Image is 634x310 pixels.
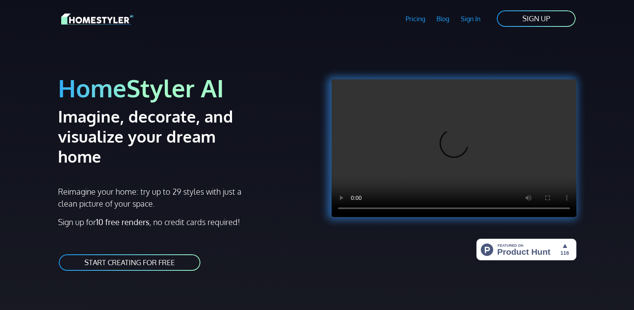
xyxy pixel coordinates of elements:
img: HomeStyler AI - Interior Design Made Easy: One Click to Your Dream Home | Product Hunt [476,239,576,260]
strong: 10 free renders [96,217,149,227]
p: Sign up for , no credit cards required! [58,216,312,228]
a: Sign In [455,10,486,28]
a: SIGN UP [496,10,576,28]
a: START CREATING FOR FREE [58,254,201,272]
a: Pricing [400,10,431,28]
h1: HomeStyler AI [58,73,312,103]
p: Reimagine your home: try up to 29 styles with just a clean picture of your space. [58,185,249,209]
a: Blog [431,10,455,28]
h2: Imagine, decorate, and visualize your dream home [58,106,262,166]
img: HomeStyler AI logo [61,12,133,26]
